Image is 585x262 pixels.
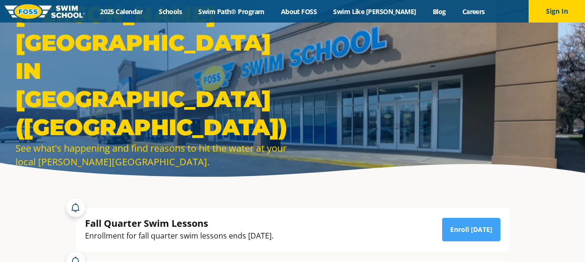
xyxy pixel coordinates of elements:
[273,7,325,16] a: About FOSS
[16,0,288,141] h1: [PERSON_NAME][GEOGRAPHIC_DATA] in [GEOGRAPHIC_DATA] ([GEOGRAPHIC_DATA])
[442,218,500,241] a: Enroll [DATE]
[16,141,288,169] div: See what's happening and find reasons to hit the water at your local [PERSON_NAME][GEOGRAPHIC_DATA].
[190,7,273,16] a: Swim Path® Program
[151,7,190,16] a: Schools
[5,4,85,19] img: FOSS Swim School Logo
[424,7,454,16] a: Blog
[85,230,273,242] div: Enrollment for fall quarter swim lessons ends [DATE].
[92,7,151,16] a: 2025 Calendar
[325,7,425,16] a: Swim Like [PERSON_NAME]
[454,7,493,16] a: Careers
[85,217,273,230] div: Fall Quarter Swim Lessons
